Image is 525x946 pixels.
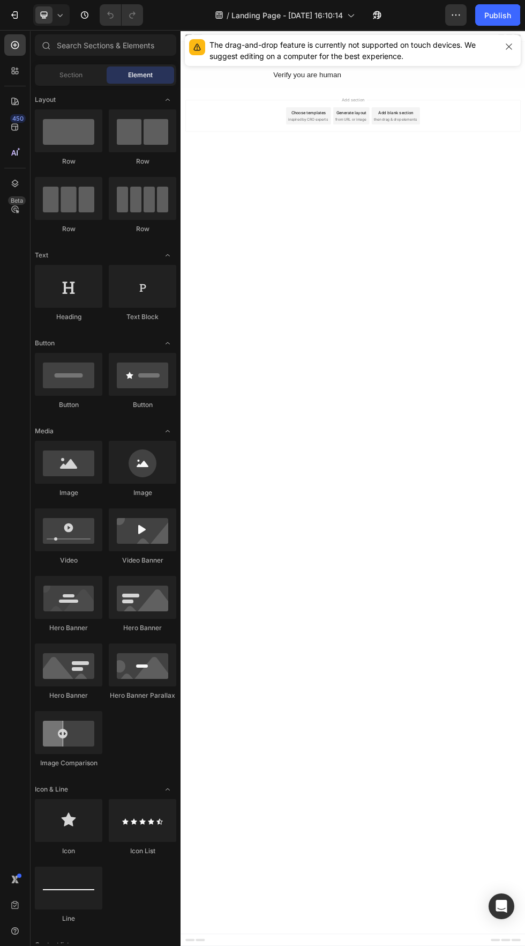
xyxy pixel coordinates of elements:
[159,247,176,264] span: Toggle open
[201,162,274,172] span: inspired by CRO experts
[109,224,176,234] div: Row
[35,400,102,410] div: Button
[35,785,68,794] span: Icon & Line
[369,149,434,160] div: Add blank section
[35,623,102,633] div: Hero Banner
[159,335,176,352] span: Toggle open
[227,10,229,21] span: /
[172,38,471,56] div: Your connection needs to be verified before you can proceed
[35,157,102,166] div: Row
[109,312,176,322] div: Text Block
[35,488,102,498] div: Image
[109,157,176,166] div: Row
[35,691,102,700] div: Hero Banner
[475,4,520,26] button: Publish
[109,488,176,498] div: Image
[35,426,54,436] span: Media
[35,846,102,856] div: Icon
[489,893,514,919] div: Open Intercom Messenger
[361,162,440,172] span: then drag & drop elements
[109,400,176,410] div: Button
[35,224,102,234] div: Row
[109,846,176,856] div: Icon List
[159,781,176,798] span: Toggle open
[10,114,26,123] div: 450
[290,149,347,160] div: Generate layout
[59,70,82,80] span: Section
[484,10,511,21] div: Publish
[206,149,271,160] div: Choose templates
[35,250,48,260] span: Text
[128,70,153,80] span: Element
[35,556,102,565] div: Video
[109,623,176,633] div: Hero Banner
[181,30,525,946] iframe: Design area
[159,91,176,108] span: Toggle open
[172,73,471,93] div: Verify you are human
[35,914,102,923] div: Line
[289,162,346,172] span: from URL or image
[35,312,102,322] div: Heading
[100,4,143,26] div: Undo/Redo
[159,423,176,440] span: Toggle open
[109,691,176,700] div: Hero Banner Parallax
[109,556,176,565] div: Video Banner
[35,95,56,105] span: Layout
[209,39,497,62] div: The drag-and-drop feature is currently not supported on touch devices. We suggest editing on a co...
[296,125,347,136] span: Add section
[35,34,176,56] input: Search Sections & Elements
[35,338,55,348] span: Button
[231,10,343,21] span: Landing Page - [DATE] 16:10:14
[8,196,26,205] div: Beta
[35,758,102,768] div: Image Comparison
